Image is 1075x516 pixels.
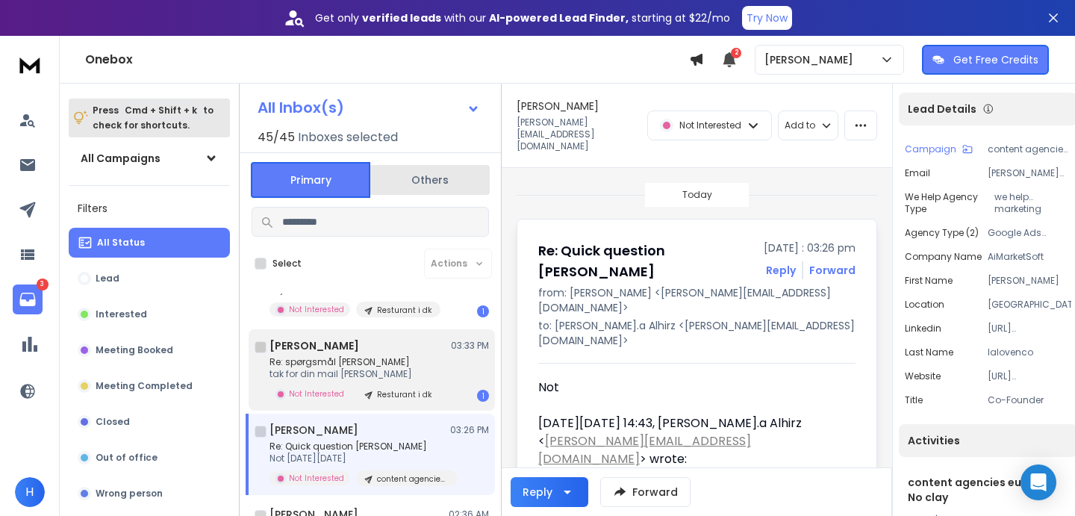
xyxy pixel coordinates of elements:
span: 2 [731,48,741,58]
button: Closed [69,407,230,437]
button: All Inbox(s) [246,93,492,122]
p: Get Free Credits [953,52,1038,67]
p: 03:33 PM [451,340,489,352]
p: Add to [785,119,815,131]
p: Try Now [747,10,788,25]
h1: [PERSON_NAME] [269,423,358,438]
button: Forward [600,477,691,507]
a: [PERSON_NAME][EMAIL_ADDRESS][DOMAIN_NAME] [538,432,751,467]
p: we help marketing agencies [994,191,1071,215]
p: Ialovenco [988,346,1071,358]
p: Not Interested [679,119,741,131]
p: location [905,299,944,311]
p: Resturant i dk [377,389,431,400]
span: 45 / 45 [258,128,295,146]
p: 3 [37,279,49,290]
button: Interested [69,299,230,329]
p: content agencies europe - No clay [988,143,1071,155]
p: Wrong person [96,488,163,500]
p: [PERSON_NAME][EMAIL_ADDRESS][DOMAIN_NAME] [517,116,638,152]
button: All Status [69,228,230,258]
button: Others [370,164,490,196]
p: Today [682,189,712,201]
button: Get Free Credits [922,45,1049,75]
button: All Campaigns [69,143,230,173]
button: Reply [511,477,588,507]
p: Interested [96,308,147,320]
h3: Inboxes selected [298,128,398,146]
p: Lead [96,273,119,285]
p: Google Ads agency [988,227,1071,239]
p: Not Interested [289,388,344,400]
p: [GEOGRAPHIC_DATA] [988,299,1071,311]
p: website [905,370,941,382]
div: [DATE][DATE] 14:43, [PERSON_NAME].a Alhirz < > wrote: [538,414,844,468]
button: Try Now [742,6,792,30]
p: Meeting Completed [96,380,193,392]
img: logo [15,51,45,78]
p: Last Name [905,346,953,358]
div: Reply [523,485,552,500]
h3: Filters [69,198,230,219]
button: Campaign [905,143,973,155]
button: Lead [69,264,230,293]
label: Select [272,258,302,270]
p: [URL][DOMAIN_NAME] [988,323,1071,335]
p: Press to check for shortcuts. [93,103,214,133]
p: [PERSON_NAME][EMAIL_ADDRESS][DOMAIN_NAME] [988,167,1071,179]
p: Lead Details [908,102,976,116]
h1: All Campaigns [81,151,161,166]
strong: AI-powered Lead Finder, [489,10,629,25]
div: Open Intercom Messenger [1021,464,1056,500]
p: Not Interested [289,473,344,484]
h1: [PERSON_NAME] [269,338,359,353]
button: Out of office [69,443,230,473]
p: [PERSON_NAME] [988,275,1071,287]
p: Out of office [96,452,158,464]
p: All Status [97,237,145,249]
p: Get only with our starting at $22/mo [315,10,730,25]
p: [URL][DOMAIN_NAME] [988,370,1071,382]
button: Meeting Completed [69,371,230,401]
h1: Re: Quick question [PERSON_NAME] [538,240,755,282]
a: 3 [13,285,43,314]
p: [DATE] : 03:26 pm [764,240,856,255]
p: 03:26 PM [450,424,489,436]
p: Email [905,167,930,179]
p: Co-Founder [988,394,1071,406]
button: H [15,477,45,507]
h1: Onebox [85,51,689,69]
p: AiMarketSoft [988,251,1071,263]
p: title [905,394,923,406]
button: Wrong person [69,479,230,509]
p: First Name [905,275,953,287]
p: Agency Type (2) [905,227,979,239]
p: Not Interested [289,304,344,315]
p: Re: spørgsmål [PERSON_NAME] [269,356,440,368]
p: Closed [96,416,130,428]
strong: verified leads [362,10,441,25]
div: Forward [809,263,856,278]
h1: [PERSON_NAME] [517,99,599,114]
p: Not [DATE][DATE] [269,453,449,464]
p: tak for din mail [PERSON_NAME] [269,368,440,380]
p: Resturant i dk [377,305,431,316]
p: we help Agency Type [905,191,994,215]
p: from: [PERSON_NAME] <[PERSON_NAME][EMAIL_ADDRESS][DOMAIN_NAME]> [538,285,856,315]
div: 1 [477,305,489,317]
p: Campaign [905,143,956,155]
h1: content agencies europe - No clay [908,475,1068,505]
p: Meeting Booked [96,344,173,356]
p: Re: Quick question [PERSON_NAME] [269,441,449,453]
p: [PERSON_NAME] [764,52,859,67]
p: linkedin [905,323,941,335]
h1: All Inbox(s) [258,100,344,115]
div: 1 [477,390,489,402]
button: Primary [251,162,370,198]
p: Company Name [905,251,982,263]
p: to: [PERSON_NAME].a Alhirz <[PERSON_NAME][EMAIL_ADDRESS][DOMAIN_NAME]> [538,318,856,348]
button: Reply [766,263,796,278]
